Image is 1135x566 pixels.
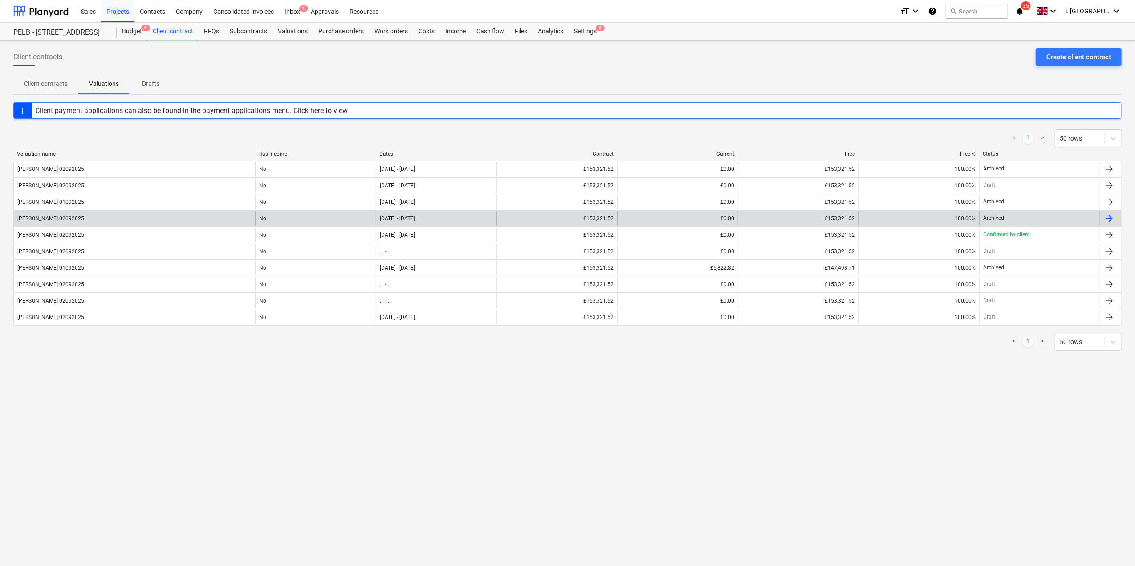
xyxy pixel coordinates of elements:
div: £0.00 [617,244,738,259]
p: Archived [983,198,1004,206]
div: 100.00% [955,232,976,238]
div: 100.00% [955,182,976,189]
div: £0.00 [617,195,738,209]
p: Client contracts [24,79,68,89]
div: Settings [569,23,602,40]
div: RFQs [199,23,224,40]
div: [PERSON_NAME] 01092025 [17,265,84,271]
a: Files [509,23,533,40]
div: Free [741,151,855,157]
a: Subcontracts [224,23,273,40]
p: Draft [983,313,995,321]
div: £0.00 [617,277,738,291]
a: Next page [1037,133,1048,144]
a: Cash flow [471,23,509,40]
div: No [255,195,376,209]
div: £153,321.52 [496,244,617,259]
div: No [255,162,376,176]
p: Draft [983,297,995,304]
div: £153,321.52 [496,294,617,308]
div: £153,321.52 [738,244,858,259]
div: £153,321.52 [496,310,617,324]
div: Has income [258,151,372,157]
div: No [255,228,376,242]
div: [PERSON_NAME] 02092025 [17,232,84,238]
a: Settings8 [569,23,602,40]
a: Costs [413,23,440,40]
div: [DATE] - [DATE] [380,166,415,172]
a: Income [440,23,471,40]
p: Confirmed by client [983,231,1030,239]
div: £153,321.52 [496,178,617,193]
i: Knowledge base [928,6,937,16]
div: [DATE] - [DATE] [380,199,415,205]
iframe: Chat Widget [1090,523,1135,566]
p: Archived [983,165,1004,173]
div: £153,321.52 [738,162,858,176]
div: 100.00% [955,199,976,205]
div: No [255,244,376,259]
div: 100.00% [955,166,976,172]
span: search [950,8,957,15]
a: Purchase orders [313,23,369,40]
div: [PERSON_NAME] 02092025 [17,298,84,304]
div: £0.00 [617,178,738,193]
div: £0.00 [617,228,738,242]
div: £153,321.52 [738,310,858,324]
i: notifications [1015,6,1024,16]
div: £153,321.52 [738,195,858,209]
p: Draft [983,182,995,189]
div: £5,822.82 [617,261,738,275]
div: No [255,261,376,275]
p: Drafts [140,79,162,89]
div: [PERSON_NAME] 02092025 [17,215,84,222]
div: £153,321.52 [738,294,858,308]
div: [PERSON_NAME] 02092025 [17,281,84,287]
p: Archived [983,214,1004,222]
button: Search [946,4,1008,19]
div: 100.00% [955,265,976,271]
div: ... - ... [380,281,392,287]
div: 100.00% [955,314,976,320]
div: No [255,310,376,324]
div: [PERSON_NAME] 02092025 [17,182,84,189]
a: Budget5 [117,23,147,40]
i: keyboard_arrow_down [1048,6,1058,16]
div: £153,321.52 [496,195,617,209]
div: No [255,294,376,308]
div: £153,321.52 [738,277,858,291]
div: Valuation name [17,151,251,157]
button: Create client contract [1036,48,1122,66]
div: [DATE] - [DATE] [380,215,415,222]
div: 100.00% [955,215,976,222]
div: £153,321.52 [496,211,617,226]
div: No [255,178,376,193]
a: Page 1 is your current page [1023,133,1033,144]
div: £147,498.71 [738,261,858,275]
div: No [255,211,376,226]
div: £0.00 [617,310,738,324]
div: 100.00% [955,281,976,287]
div: Current [621,151,734,157]
div: £153,321.52 [738,211,858,226]
a: Analytics [533,23,569,40]
div: Work orders [369,23,413,40]
div: £153,321.52 [738,228,858,242]
div: £0.00 [617,294,738,308]
i: format_size [899,6,910,16]
p: Valuations [89,79,119,89]
span: Client contracts [13,52,62,62]
div: £153,321.52 [738,178,858,193]
span: 8 [596,25,605,31]
div: [PERSON_NAME] 02092025 [17,166,84,172]
a: Previous page [1009,133,1019,144]
div: £0.00 [617,211,738,226]
a: Page 1 is your current page [1023,336,1033,347]
div: Valuations [273,23,313,40]
p: Archived [983,264,1004,271]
